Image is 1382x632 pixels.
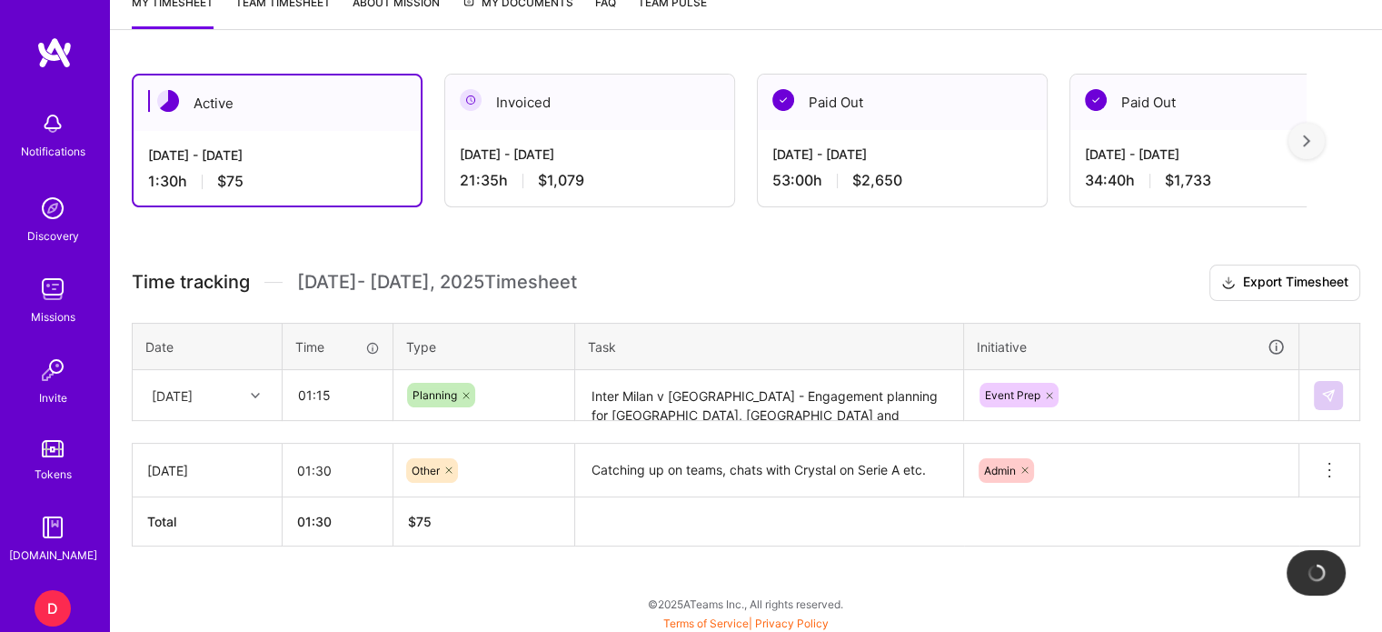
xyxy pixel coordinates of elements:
textarea: Catching up on teams, chats with Crystal on Serie A etc. [577,446,961,496]
img: guide book [35,509,71,546]
div: Invite [39,388,67,407]
span: Planning [413,388,457,402]
input: HH:MM [283,371,392,419]
div: Tokens [35,465,72,484]
div: D [35,590,71,627]
div: [DATE] - [DATE] [772,145,1032,164]
img: discovery [35,190,71,226]
div: [DATE] [152,386,193,405]
div: © 2025 ATeams Inc., All rights reserved. [109,581,1382,627]
div: Active [134,75,421,131]
div: null [1314,381,1345,410]
div: Invoiced [445,75,734,130]
div: Paid Out [1070,75,1359,130]
img: loading [1307,563,1327,583]
div: Notifications [21,142,85,161]
div: [DATE] - [DATE] [148,145,406,165]
textarea: Inter Milan v [GEOGRAPHIC_DATA] - Engagement planning for [GEOGRAPHIC_DATA], [GEOGRAPHIC_DATA] an... [577,372,961,420]
img: Invite [35,352,71,388]
th: Task [575,323,964,370]
div: 34:40 h [1085,171,1345,190]
span: $ 75 [408,514,432,529]
img: teamwork [35,271,71,307]
img: Active [157,90,179,112]
div: 1:30 h [148,172,406,191]
div: Time [295,337,380,356]
button: Export Timesheet [1209,265,1360,301]
div: 21:35 h [460,171,720,190]
th: Date [133,323,283,370]
span: Event Prep [985,388,1040,402]
img: right [1303,135,1310,147]
span: Time tracking [132,271,250,294]
div: Discovery [27,226,79,246]
div: [DOMAIN_NAME] [9,546,97,565]
i: icon Chevron [251,391,260,400]
div: [DATE] - [DATE] [1085,145,1345,164]
img: Paid Out [1085,89,1107,111]
input: HH:MM [283,446,393,495]
th: 01:30 [283,497,393,547]
div: 53:00 h [772,171,1032,190]
span: Other [412,464,440,477]
div: Initiative [977,336,1286,357]
img: Submit [1321,388,1336,403]
img: Paid Out [772,89,794,111]
a: D [30,590,75,627]
div: [DATE] [147,461,267,480]
span: [DATE] - [DATE] , 2025 Timesheet [297,271,577,294]
a: Privacy Policy [755,617,829,630]
th: Type [393,323,575,370]
span: $1,733 [1165,171,1211,190]
img: tokens [42,440,64,457]
i: icon Download [1221,274,1236,293]
img: Invoiced [460,89,482,111]
a: Terms of Service [663,617,749,630]
div: Missions [31,307,75,326]
span: $1,079 [538,171,584,190]
img: bell [35,105,71,142]
span: $2,650 [852,171,902,190]
th: Total [133,497,283,547]
div: Paid Out [758,75,1047,130]
span: $75 [217,172,244,191]
span: Admin [984,464,1016,477]
img: logo [36,36,73,69]
span: | [663,617,829,630]
div: [DATE] - [DATE] [460,145,720,164]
